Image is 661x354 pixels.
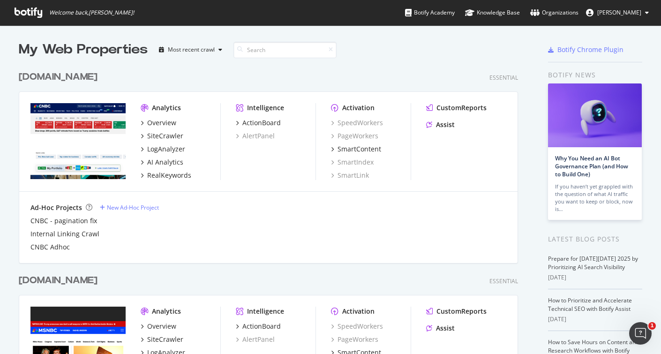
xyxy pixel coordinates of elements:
a: CNBC - pagination fix [30,216,97,226]
div: Intelligence [247,307,284,316]
div: [DOMAIN_NAME] [19,274,98,287]
a: How to Prioritize and Accelerate Technical SEO with Botify Assist [548,296,632,313]
div: Essential [489,74,518,82]
a: AlertPanel [236,131,275,141]
a: Overview [141,118,176,128]
span: Welcome back, [PERSON_NAME] ! [49,9,134,16]
img: Why You Need an AI Bot Governance Plan (and How to Build One) [548,83,642,147]
div: Activation [342,307,375,316]
a: RealKeywords [141,171,191,180]
div: Botify Academy [405,8,455,17]
div: RealKeywords [147,171,191,180]
span: 1 [648,322,656,330]
a: SiteCrawler [141,131,183,141]
a: Botify Chrome Plugin [548,45,623,54]
a: CNBC Adhoc [30,242,70,252]
a: SmartLink [331,171,369,180]
a: Assist [426,324,455,333]
div: SmartContent [338,144,381,154]
div: CustomReports [436,307,487,316]
a: LogAnalyzer [141,144,185,154]
a: ActionBoard [236,322,281,331]
div: SiteCrawler [147,131,183,141]
a: PageWorkers [331,131,378,141]
div: New Ad-Hoc Project [107,203,159,211]
div: Assist [436,324,455,333]
div: ActionBoard [242,322,281,331]
div: My Web Properties [19,40,148,59]
div: Activation [342,103,375,113]
a: AI Analytics [141,158,183,167]
div: Intelligence [247,103,284,113]
div: AI Analytics [147,158,183,167]
div: [DATE] [548,315,642,324]
div: LogAnalyzer [147,144,185,154]
div: Analytics [152,307,181,316]
a: Assist [426,120,455,129]
a: SpeedWorkers [331,118,383,128]
div: [DOMAIN_NAME] [19,70,98,84]
div: [DATE] [548,273,642,282]
a: Prepare for [DATE][DATE] 2025 by Prioritizing AI Search Visibility [548,255,638,271]
a: AlertPanel [236,335,275,344]
div: Organizations [530,8,578,17]
div: Analytics [152,103,181,113]
a: New Ad-Hoc Project [100,203,159,211]
div: Botify news [548,70,642,80]
a: [DOMAIN_NAME] [19,274,101,287]
button: [PERSON_NAME] [578,5,656,20]
a: SiteCrawler [141,335,183,344]
div: Knowledge Base [465,8,520,17]
div: ActionBoard [242,118,281,128]
div: Botify Chrome Plugin [557,45,623,54]
a: PageWorkers [331,335,378,344]
input: Search [233,42,337,58]
div: If you haven’t yet grappled with the question of what AI traffic you want to keep or block, now is… [555,183,635,213]
iframe: Intercom live chat [629,322,652,345]
a: [DOMAIN_NAME] [19,70,101,84]
div: Essential [489,277,518,285]
a: ActionBoard [236,118,281,128]
a: SpeedWorkers [331,322,383,331]
div: Ad-Hoc Projects [30,203,82,212]
a: Overview [141,322,176,331]
a: SmartIndex [331,158,374,167]
div: SiteCrawler [147,335,183,344]
img: cnbc.com [30,103,126,179]
div: Overview [147,322,176,331]
a: Internal Linking Crawl [30,229,99,239]
div: Overview [147,118,176,128]
div: CustomReports [436,103,487,113]
span: Hana Maeda [597,8,641,16]
a: CustomReports [426,307,487,316]
div: Most recent crawl [168,47,215,53]
a: CustomReports [426,103,487,113]
a: Why You Need an AI Bot Governance Plan (and How to Build One) [555,154,628,178]
a: SmartContent [331,144,381,154]
div: Latest Blog Posts [548,234,642,244]
div: Assist [436,120,455,129]
button: Most recent crawl [155,42,226,57]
